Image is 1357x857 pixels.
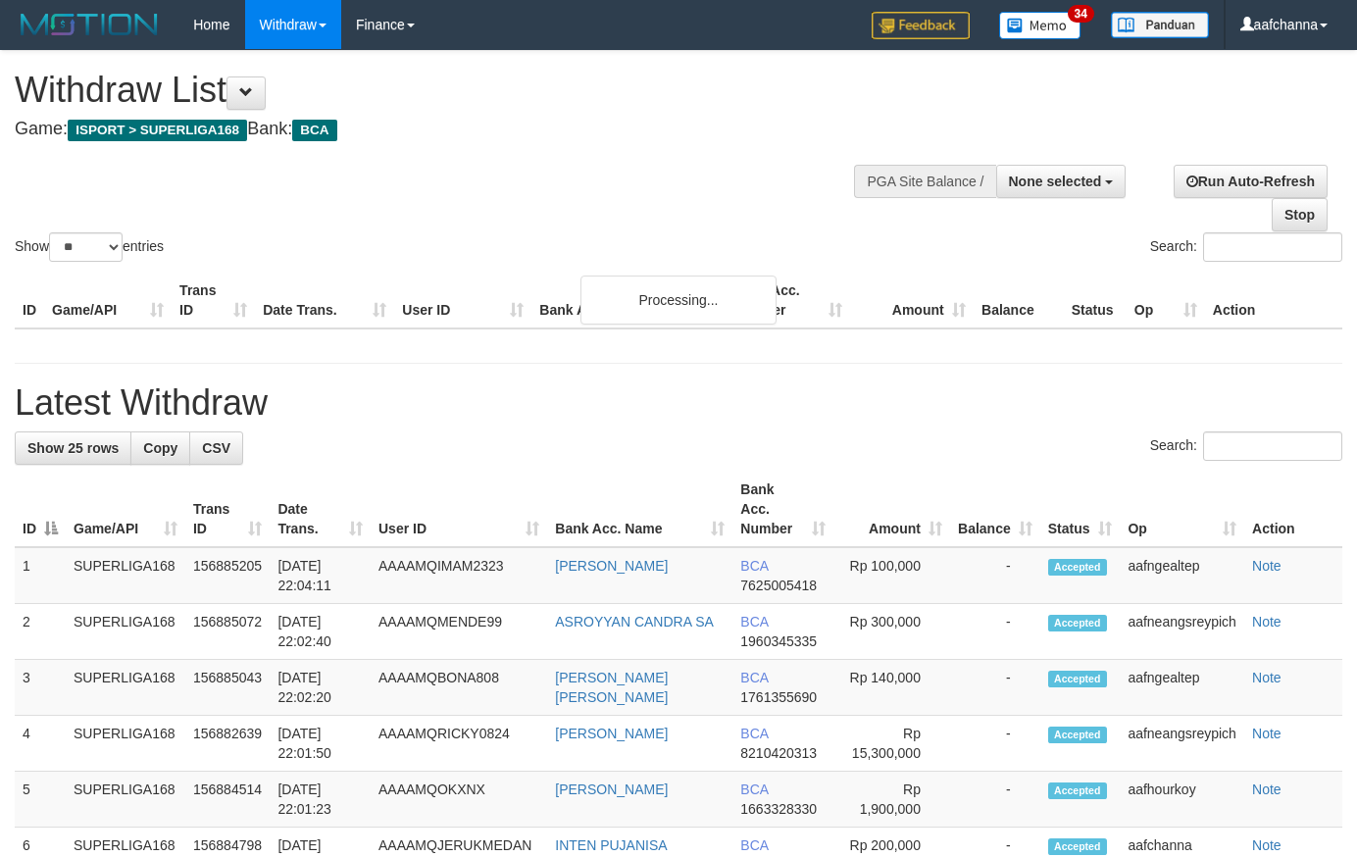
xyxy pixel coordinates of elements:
[394,273,531,328] th: User ID
[66,716,185,772] td: SUPERLIGA168
[1252,781,1282,797] a: Note
[143,440,177,456] span: Copy
[15,71,885,110] h1: Withdraw List
[185,547,270,604] td: 156885205
[950,716,1040,772] td: -
[950,472,1040,547] th: Balance: activate to sort column ascending
[999,12,1081,39] img: Button%20Memo.svg
[1048,671,1107,687] span: Accepted
[740,745,817,761] span: Copy 8210420313 to clipboard
[1127,273,1205,328] th: Op
[1120,547,1244,604] td: aafngealtep
[740,614,768,630] span: BCA
[1120,660,1244,716] td: aafngealtep
[1048,615,1107,631] span: Accepted
[270,472,371,547] th: Date Trans.: activate to sort column ascending
[15,660,66,716] td: 3
[1048,782,1107,799] span: Accepted
[740,726,768,741] span: BCA
[15,772,66,828] td: 5
[15,547,66,604] td: 1
[15,604,66,660] td: 2
[1244,472,1342,547] th: Action
[66,472,185,547] th: Game/API: activate to sort column ascending
[833,472,950,547] th: Amount: activate to sort column ascending
[1252,614,1282,630] a: Note
[1048,559,1107,576] span: Accepted
[740,689,817,705] span: Copy 1761355690 to clipboard
[15,120,885,139] h4: Game: Bank:
[740,801,817,817] span: Copy 1663328330 to clipboard
[68,120,247,141] span: ISPORT > SUPERLIGA168
[1252,837,1282,853] a: Note
[189,431,243,465] a: CSV
[270,660,371,716] td: [DATE] 22:02:20
[15,273,44,328] th: ID
[270,716,371,772] td: [DATE] 22:01:50
[1174,165,1328,198] a: Run Auto-Refresh
[27,440,119,456] span: Show 25 rows
[15,10,164,39] img: MOTION_logo.png
[1252,670,1282,685] a: Note
[371,604,547,660] td: AAAAMQMENDE99
[727,273,850,328] th: Bank Acc. Number
[371,716,547,772] td: AAAAMQRICKY0824
[950,772,1040,828] td: -
[555,726,668,741] a: [PERSON_NAME]
[950,547,1040,604] td: -
[371,547,547,604] td: AAAAMQIMAM2323
[950,604,1040,660] td: -
[555,558,668,574] a: [PERSON_NAME]
[185,660,270,716] td: 156885043
[555,781,668,797] a: [PERSON_NAME]
[371,772,547,828] td: AAAAMQOKXNX
[547,472,732,547] th: Bank Acc. Name: activate to sort column ascending
[270,604,371,660] td: [DATE] 22:02:40
[854,165,995,198] div: PGA Site Balance /
[580,276,777,325] div: Processing...
[740,837,768,853] span: BCA
[185,604,270,660] td: 156885072
[270,547,371,604] td: [DATE] 22:04:11
[66,772,185,828] td: SUPERLIGA168
[833,660,950,716] td: Rp 140,000
[15,383,1342,423] h1: Latest Withdraw
[872,12,970,39] img: Feedback.jpg
[833,716,950,772] td: Rp 15,300,000
[66,604,185,660] td: SUPERLIGA168
[1111,12,1209,38] img: panduan.png
[185,772,270,828] td: 156884514
[1150,232,1342,262] label: Search:
[1064,273,1127,328] th: Status
[1203,232,1342,262] input: Search:
[371,472,547,547] th: User ID: activate to sort column ascending
[950,660,1040,716] td: -
[1120,772,1244,828] td: aafhourkoy
[531,273,726,328] th: Bank Acc. Name
[1040,472,1121,547] th: Status: activate to sort column ascending
[833,772,950,828] td: Rp 1,900,000
[850,273,974,328] th: Amount
[1205,273,1342,328] th: Action
[292,120,336,141] span: BCA
[1272,198,1328,231] a: Stop
[1120,472,1244,547] th: Op: activate to sort column ascending
[1203,431,1342,461] input: Search:
[732,472,832,547] th: Bank Acc. Number: activate to sort column ascending
[66,547,185,604] td: SUPERLIGA168
[66,660,185,716] td: SUPERLIGA168
[130,431,190,465] a: Copy
[255,273,394,328] th: Date Trans.
[202,440,230,456] span: CSV
[740,633,817,649] span: Copy 1960345335 to clipboard
[555,670,668,705] a: [PERSON_NAME] [PERSON_NAME]
[185,472,270,547] th: Trans ID: activate to sort column ascending
[1009,174,1102,189] span: None selected
[555,837,667,853] a: INTEN PUJANISA
[740,781,768,797] span: BCA
[172,273,255,328] th: Trans ID
[740,558,768,574] span: BCA
[974,273,1064,328] th: Balance
[15,716,66,772] td: 4
[555,614,714,630] a: ASROYYAN CANDRA SA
